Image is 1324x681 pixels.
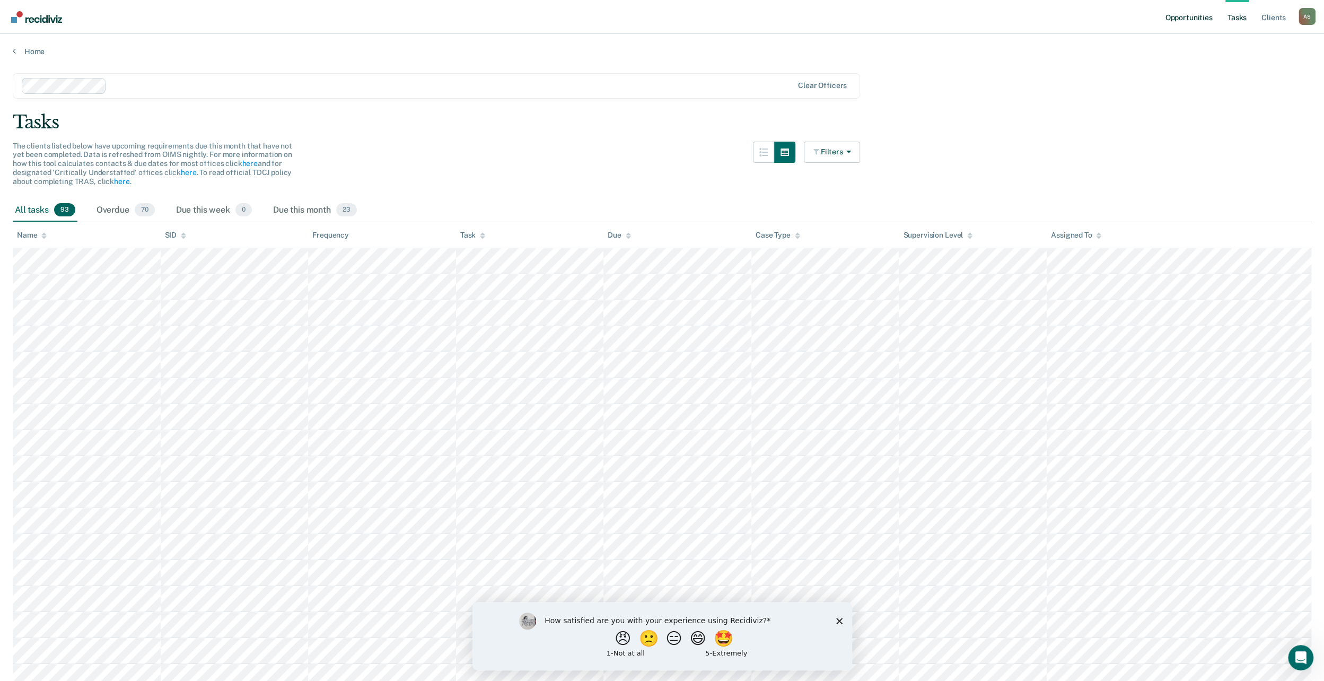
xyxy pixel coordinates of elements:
iframe: Survey by Kim from Recidiviz [472,602,852,670]
button: Profile dropdown button [1299,8,1316,25]
div: Name [17,231,47,240]
span: 0 [235,203,252,217]
div: Clear officers [798,81,847,90]
div: Assigned To [1051,231,1101,240]
iframe: Intercom live chat [1288,645,1313,670]
div: Due [608,231,631,240]
div: Overdue70 [94,199,157,222]
a: here [181,168,196,177]
img: Recidiviz [11,11,62,23]
div: SID [165,231,187,240]
a: Home [13,47,1311,56]
a: here [242,159,257,168]
span: 70 [135,203,155,217]
button: Filters [804,142,860,163]
div: All tasks93 [13,199,77,222]
a: here [114,177,129,186]
span: 93 [54,203,75,217]
div: Frequency [312,231,349,240]
div: Task [460,231,485,240]
div: Due this week0 [174,199,254,222]
div: Supervision Level [903,231,972,240]
span: The clients listed below have upcoming requirements due this month that have not yet been complet... [13,142,292,186]
div: Case Type [756,231,800,240]
div: Due this month23 [271,199,359,222]
div: A S [1299,8,1316,25]
span: 23 [336,203,357,217]
div: Tasks [13,111,1311,133]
